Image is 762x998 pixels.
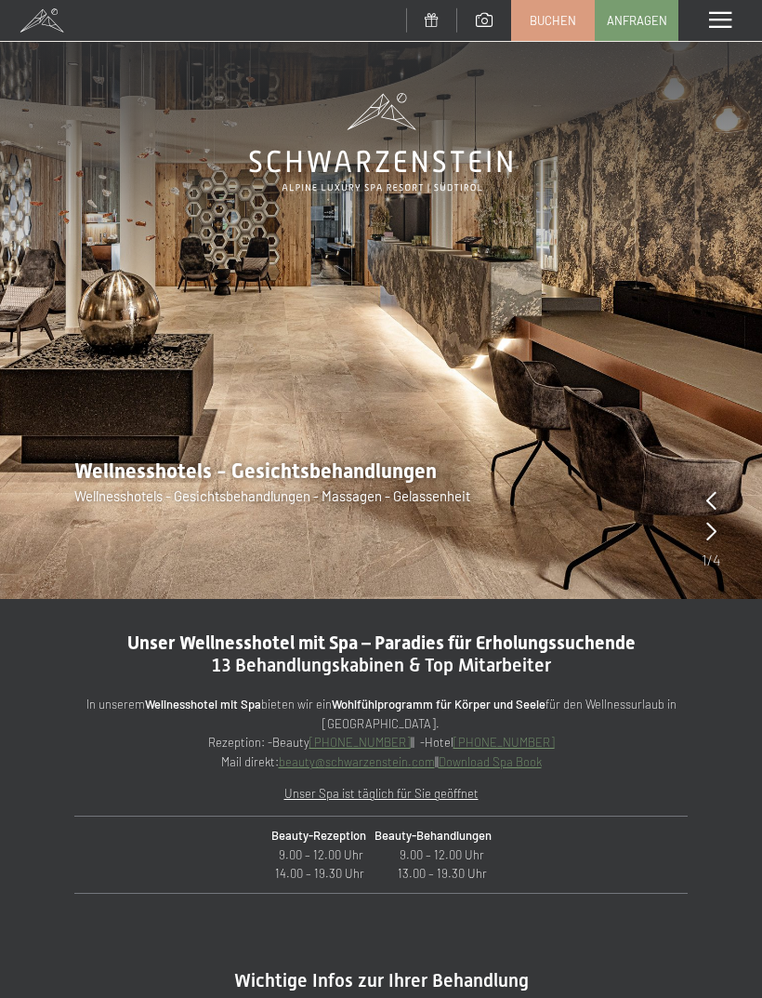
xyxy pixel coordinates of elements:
[332,697,545,712] strong: Wohlfühlprogramm für Körper und Seele
[212,654,551,676] span: 13 Behandlungskabinen & Top Mitarbeiter
[530,12,576,29] span: Buchen
[145,697,261,712] strong: Wellnesshotel mit Spa
[74,487,470,504] span: Wellnesshotels - Gesichtsbehandlungen - Massagen - Gelassenheit
[607,12,667,29] span: Anfragen
[596,1,677,40] a: Anfragen
[279,754,435,769] a: beauty@schwarzenstein.com
[127,632,636,654] span: Unser Wellnesshotel mit Spa – Paradies für Erholungssuchende
[453,735,555,750] a: [PHONE_NUMBER]
[713,550,720,570] span: 4
[512,1,594,40] a: Buchen
[702,550,707,570] span: 1
[309,735,411,750] a: [PHONE_NUMBER]
[74,459,437,483] span: Wellnesshotels - Gesichtsbehandlungen
[88,826,674,884] p: 9.00 – 12.00 Uhr 9.00 – 12.00 Uhr 14.00 – 19.30 Uhr 13.00 – 19.30 Uhr
[284,786,479,801] u: Unser Spa ist täglich für Sie geöffnet
[234,969,529,991] span: Wichtige Infos zur Ihrer Behandlung
[439,754,542,769] a: Download Spa Book
[707,550,713,570] span: /
[74,695,688,772] p: In unserem bieten wir ein für den Wellnessurlaub in [GEOGRAPHIC_DATA]. Rezeption: -Beauty || -Hot...
[271,828,492,843] strong: Beauty-Rezeption Beauty-Behandlungen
